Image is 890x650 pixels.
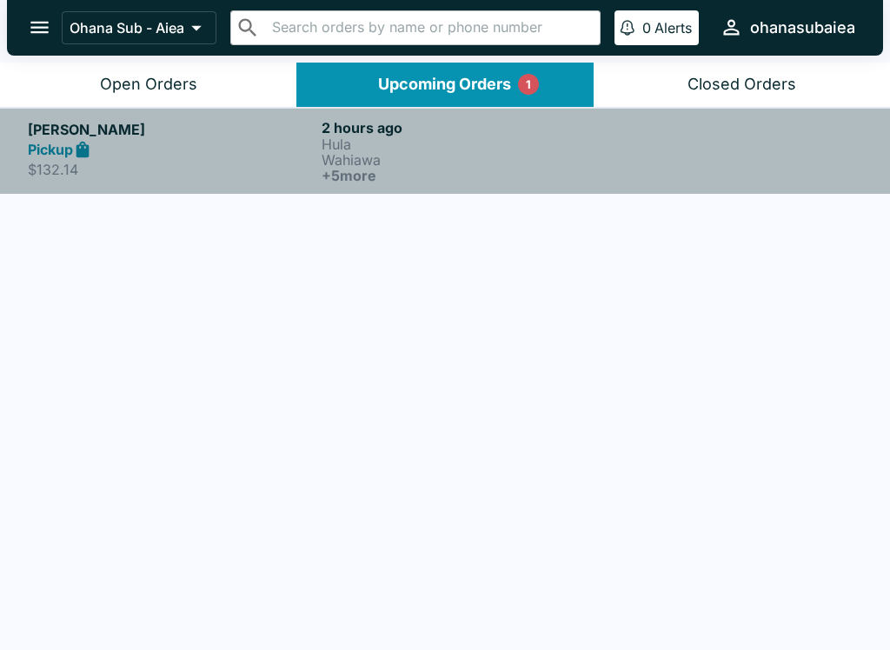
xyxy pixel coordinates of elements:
input: Search orders by name or phone number [267,16,593,40]
div: ohanasubaiea [750,17,855,38]
strong: Pickup [28,141,73,158]
h5: [PERSON_NAME] [28,119,315,140]
p: 0 [642,19,651,36]
div: Closed Orders [687,75,796,95]
h6: 2 hours ago [322,119,608,136]
div: Open Orders [100,75,197,95]
button: Ohana Sub - Aiea [62,11,216,44]
p: Wahiawa [322,152,608,168]
div: Upcoming Orders [378,75,511,95]
h6: + 5 more [322,168,608,183]
p: Alerts [654,19,692,36]
p: Ohana Sub - Aiea [70,19,184,36]
button: open drawer [17,5,62,50]
p: $132.14 [28,161,315,178]
button: ohanasubaiea [713,9,862,46]
p: Hula [322,136,608,152]
p: 1 [526,76,531,93]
